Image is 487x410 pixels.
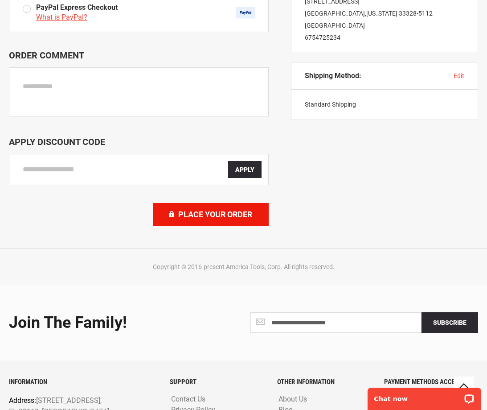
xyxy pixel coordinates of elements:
[362,382,487,410] iframe: LiveChat chat widget
[9,378,156,386] h6: INFORMATION
[178,210,252,219] span: Place Your Order
[20,262,467,271] div: Copyright © 2016-present America Tools, Corp. All rights reserved.
[228,161,262,178] button: Apply
[9,50,269,61] p: Order Comment
[9,137,105,147] span: Apply Discount Code
[384,378,478,386] h6: PAYMENT METHODS ACCEPTED
[276,395,309,404] a: About Us
[235,166,254,173] span: Apply
[36,13,87,21] a: What is PayPal?
[9,314,237,332] div: Join the Family!
[153,203,269,226] button: Place Your Order
[366,10,397,17] span: [US_STATE]
[454,71,464,80] button: edit
[9,396,36,405] span: Address:
[422,312,478,333] button: Subscribe
[454,72,464,79] span: edit
[305,71,361,80] span: Shipping Method:
[277,378,371,386] h6: OTHER INFORMATION
[169,395,208,404] a: Contact Us
[433,319,467,326] span: Subscribe
[305,101,356,108] span: Standard Shipping
[170,378,264,386] h6: SUPPORT
[305,34,340,41] a: 6754725234
[36,3,118,13] span: PayPal Express Checkout
[236,3,255,23] img: Acceptance Mark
